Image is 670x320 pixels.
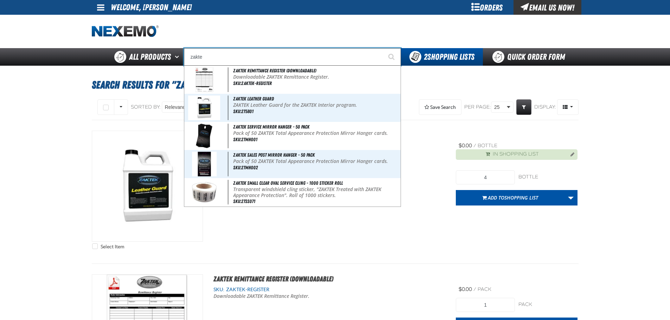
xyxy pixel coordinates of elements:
div: SKU: [213,286,446,293]
a: More Actions [564,190,578,205]
span: pack [478,286,491,292]
span: Relevance [165,104,188,111]
input: Select Item [92,243,98,249]
input: Search [184,48,401,66]
span: SKU:ZT5801 [233,109,254,114]
button: Manage current product in the Shopping List [565,150,576,158]
strong: 2 [424,52,427,62]
span: / [473,143,476,149]
span: $0.00 [459,286,472,292]
a: Quick Order Form [483,48,578,66]
p: Pack of 50 ZAKTEK Total Appearance Protection Mirror Hanger cards. [233,158,399,164]
input: Product Quantity [456,170,515,184]
p: Downloadable ZAKTEK Remittance Register. [233,74,399,80]
span: Add to [488,194,538,201]
button: Rows selection options [114,99,128,115]
span: Display: [534,104,556,110]
button: You have 2 Shopping Lists. Open to view details [401,48,483,66]
span: Sorted By: [131,104,161,110]
p: ZAKTEK Leather Guard for the ZAKTEK Interior program. [233,102,399,108]
img: 5b1158adea419524652604-ztss071-roll_1_1_2.jpg [192,180,217,204]
button: Start Searching [383,48,401,66]
img: 5b1158adc20ce739075622-zaktek-leather-guard-zt5801_2.jpg [188,96,220,120]
img: Nexemo logo [92,25,159,38]
a: Home [92,25,159,38]
a: ZAKTEK Remittance Register (DOWNLOADABLE) [213,275,333,283]
: View Details of the ZAKTEK Leather Guard [92,131,203,241]
img: 5b1158add8b08767880604-ztst071-01_2.jpg [196,124,213,148]
span: 25 [494,104,505,111]
p: Transparent windshield cling sticker, "ZAKTEK Treated with ZAKTEK Appearance Protection". Roll of... [233,187,399,198]
span: SKU:ZTSS071 [233,198,255,204]
img: ZAKTEK Leather Guard [92,131,203,241]
span: ZAKTEK Remittance Register (DOWNLOADABLE) [233,68,316,73]
button: Expand or Collapse Saved Search drop-down to save a search query [419,99,461,115]
span: Product Grid Views Toolbar [557,100,578,115]
div: bottle [518,174,578,181]
span: Shopping Lists [424,52,474,62]
span: SKU:ZTMH002 [233,165,258,170]
input: Product Quantity [456,298,515,312]
img: 5b1158addd741090596102-ztmh002-zt_hangertag-2a_2.jpg [192,152,217,176]
span: ZAKTEK Sales Post Mirror Hanger - 50 Pack [233,152,315,158]
span: Shopping List [504,194,538,201]
a: Expand or Collapse Grid Filters [516,99,531,115]
div: pack [518,301,578,308]
span: Per page: [464,104,491,111]
p: Pack of 50 ZAKTEK Total Appearance Protection Mirror Hanger cards. [233,130,399,136]
span: SKU:ZAKTEK-REGISTER [233,80,272,86]
button: Add toShopping List [456,190,564,205]
span: $0.00 [459,143,472,149]
h1: Search Results for "zaktek" [92,76,579,94]
span: / [473,286,476,292]
span: ZAKTEK Small Clear Oval Service Cling - 1000 Sticker Roll [233,180,343,186]
span: All Products [129,51,171,63]
span: ZAKTEK Service Mirror Hanger - 50 Pack [233,124,310,130]
button: Product Grid Views Toolbar [557,99,579,115]
span: bottle [478,143,497,149]
p: Downloadable ZAKTEK Remittance Register. [213,293,353,300]
span: ZAKTEK-REGISTER [224,287,269,292]
img: 5af5ecd6a67ae450824706-zaktek-remittance-register_1.jpg [192,67,217,92]
span: In Shopping List [493,151,539,158]
label: Select Item [92,243,124,250]
span: ZAKTEK Leather Guard [233,96,274,102]
span: SKU:ZTMH001 [233,137,257,142]
button: Open All Products pages [172,48,184,66]
span: Save Search [430,104,456,110]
